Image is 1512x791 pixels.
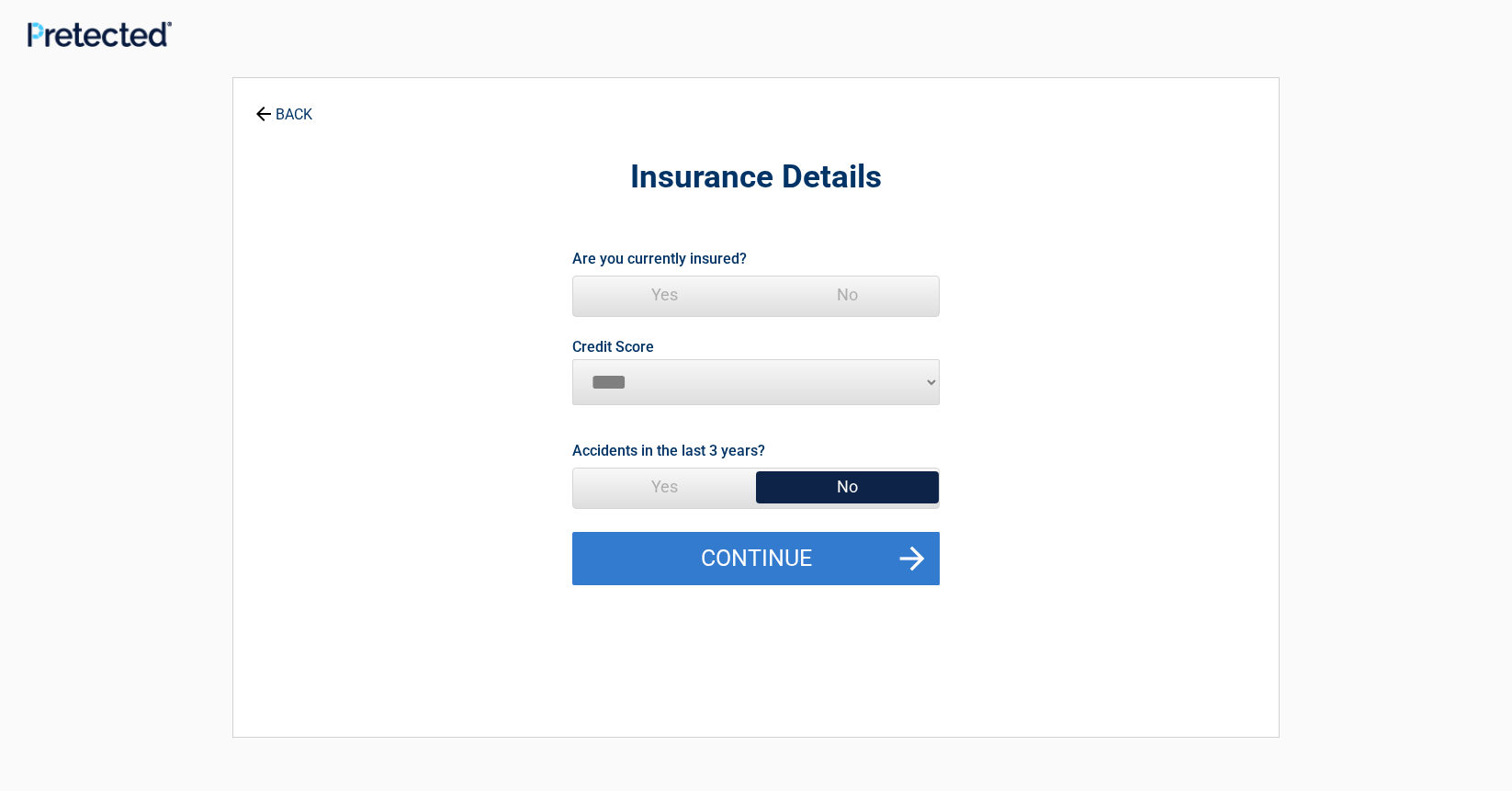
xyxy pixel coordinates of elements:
span: Yes [573,469,756,505]
label: Credit Score [572,340,654,355]
label: Accidents in the last 3 years? [572,438,765,463]
img: Main Logo [28,21,172,47]
span: No [756,277,939,313]
label: Are you currently insured? [572,246,747,271]
h2: Insurance Details [334,156,1178,199]
a: BACK [252,90,316,122]
button: Continue [572,532,940,585]
span: No [756,469,939,505]
span: Yes [573,277,756,313]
